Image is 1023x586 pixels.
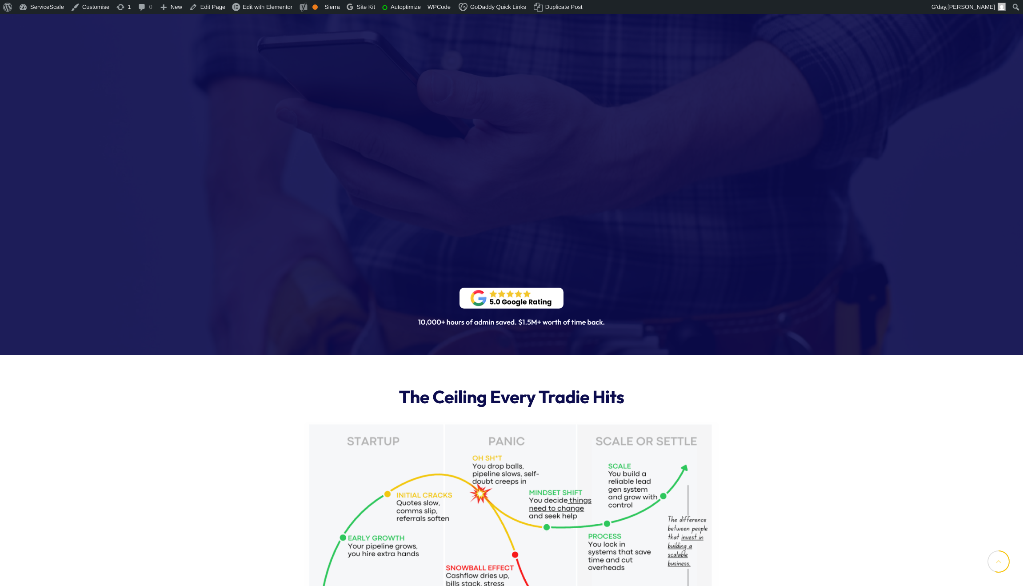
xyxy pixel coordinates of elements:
[236,317,787,328] h6: 10,000+ hours of admin saved. $1.5M+ worth of time back.
[312,4,318,10] div: OK
[947,4,995,10] span: [PERSON_NAME]
[357,4,375,10] span: Site Kit
[243,4,292,10] span: Edit with Elementor
[304,386,719,408] h2: The Ceiling Every Tradie Hits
